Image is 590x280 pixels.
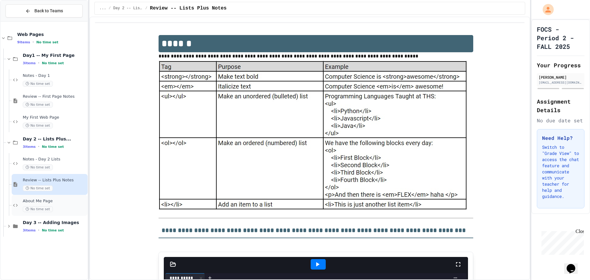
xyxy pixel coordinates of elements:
span: Review -- Lists Plus Notes [23,178,86,183]
div: My Account [536,2,555,17]
button: Back to Teams [6,4,83,18]
span: No time set [23,164,53,170]
span: Day 2 -- Lists Plus... [23,136,86,142]
span: Web Pages [17,32,86,37]
div: No due date set [537,117,584,124]
span: No time set [23,81,53,87]
div: [EMAIL_ADDRESS][DOMAIN_NAME] [539,80,583,85]
span: Review -- First Page Notes [23,94,86,99]
span: No time set [42,61,64,65]
span: No time set [36,40,58,44]
span: ... [100,6,106,11]
span: Day1 -- My First Page [23,53,86,58]
span: 3 items [23,61,36,65]
span: / [145,6,147,11]
span: • [38,144,39,149]
span: • [33,40,34,45]
h3: Need Help? [542,134,579,142]
span: • [38,228,39,233]
span: 9 items [17,40,30,44]
span: Day 3 -- Adding Images [23,220,86,225]
span: My First Web Page [23,115,86,120]
span: Back to Teams [34,8,63,14]
iframe: chat widget [539,229,584,255]
span: Review -- Lists Plus Notes [150,5,227,12]
span: No time set [23,102,53,108]
span: 3 items [23,145,36,149]
div: [PERSON_NAME] [539,74,583,80]
h2: Your Progress [537,61,584,69]
p: Switch to "Grade View" to access the chat feature and communicate with your teacher for help and ... [542,144,579,199]
span: Notes - Day 1 [23,73,86,78]
span: • [38,61,39,65]
span: No time set [23,123,53,128]
span: No time set [23,185,53,191]
div: Chat with us now!Close [2,2,42,39]
span: 3 items [23,228,36,232]
span: No time set [23,206,53,212]
span: About Me Page [23,199,86,204]
iframe: chat widget [564,255,584,274]
span: No time set [42,145,64,149]
span: No time set [42,228,64,232]
span: Day 2 -- Lists Plus... [113,6,143,11]
span: Notes - Day 2 Lists [23,157,86,162]
h2: Assignment Details [537,97,584,114]
span: / [108,6,111,11]
h1: FOCS - Period 2 - FALL 2025 [537,25,584,51]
